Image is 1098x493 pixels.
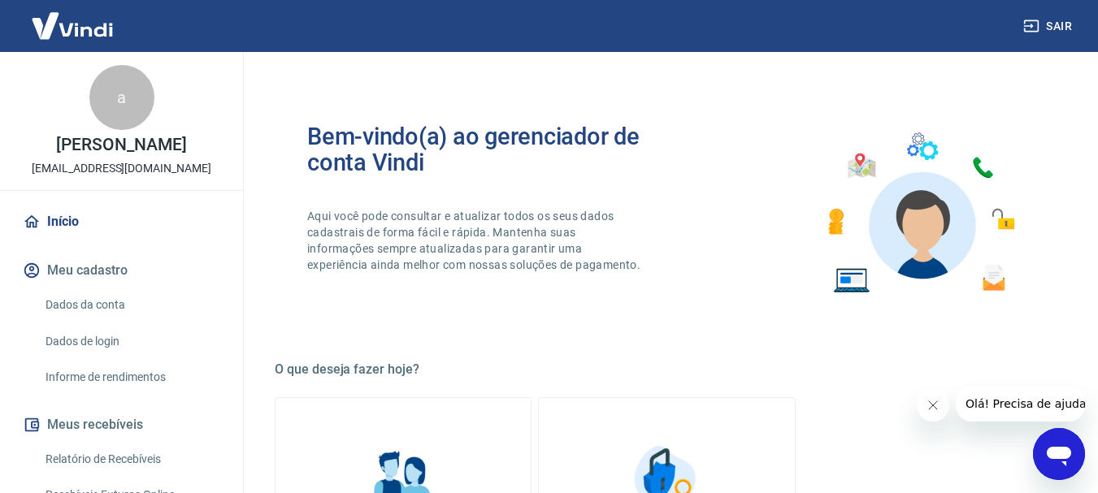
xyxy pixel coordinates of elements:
[275,361,1059,378] h5: O que deseja fazer hoje?
[39,288,224,322] a: Dados da conta
[1020,11,1078,41] button: Sair
[39,325,224,358] a: Dados de login
[956,386,1085,422] iframe: Mensagem da empresa
[917,389,949,422] iframe: Fechar mensagem
[1033,428,1085,480] iframe: Botão para abrir a janela de mensagens
[307,208,644,273] p: Aqui você pode consultar e atualizar todos os seus dados cadastrais de forma fácil e rápida. Mant...
[20,204,224,240] a: Início
[20,407,224,443] button: Meus recebíveis
[56,136,186,154] p: [PERSON_NAME]
[20,1,125,50] img: Vindi
[89,65,154,130] div: a
[39,361,224,394] a: Informe de rendimentos
[10,11,137,24] span: Olá! Precisa de ajuda?
[39,443,224,476] a: Relatório de Recebíveis
[20,253,224,288] button: Meu cadastro
[814,123,1026,303] img: Imagem de um avatar masculino com diversos icones exemplificando as funcionalidades do gerenciado...
[307,123,667,175] h2: Bem-vindo(a) ao gerenciador de conta Vindi
[32,160,211,177] p: [EMAIL_ADDRESS][DOMAIN_NAME]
